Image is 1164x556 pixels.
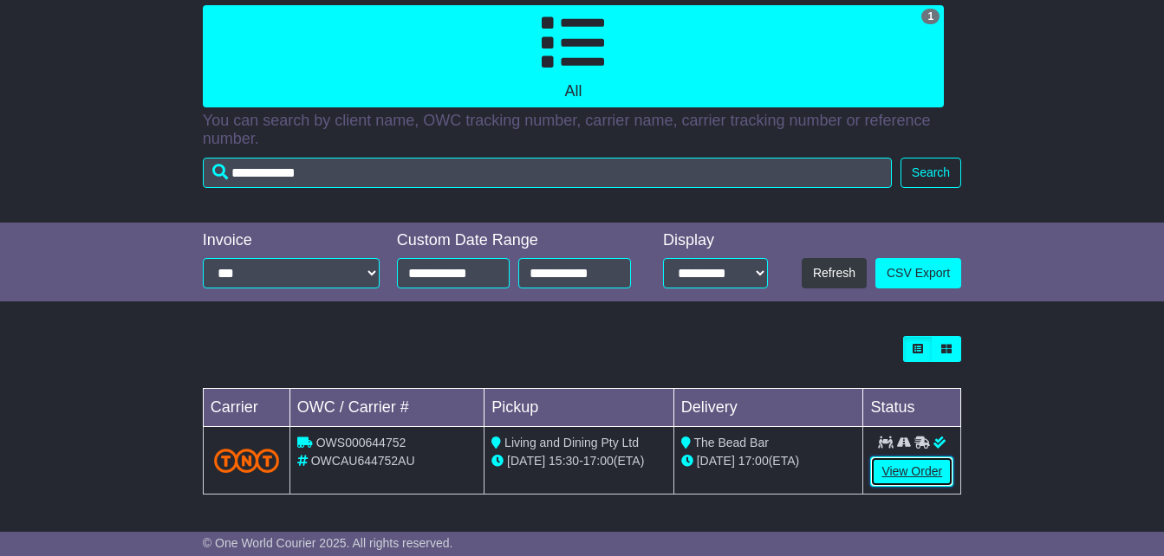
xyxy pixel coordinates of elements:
div: Custom Date Range [397,231,638,250]
td: Delivery [673,389,863,427]
span: 17:00 [583,454,614,468]
div: Invoice [203,231,380,250]
div: Display [663,231,768,250]
span: [DATE] [507,454,545,468]
p: You can search by client name, OWC tracking number, carrier name, carrier tracking number or refe... [203,112,961,149]
td: Status [863,389,961,427]
button: Refresh [802,258,867,288]
span: 15:30 [549,454,579,468]
span: OWS000644752 [316,436,406,449]
span: Living and Dining Pty Ltd [504,436,639,449]
span: [DATE] [697,454,735,468]
div: (ETA) [681,452,856,470]
span: OWCAU644752AU [311,454,415,468]
td: Carrier [203,389,289,427]
img: TNT_Domestic.png [214,449,279,472]
a: CSV Export [875,258,961,288]
a: View Order [870,456,953,487]
span: 1 [921,9,940,24]
span: © One World Courier 2025. All rights reserved. [203,536,453,550]
button: Search [901,158,961,188]
td: OWC / Carrier # [289,389,484,427]
div: - (ETA) [491,452,667,470]
a: 1 All [203,5,944,107]
span: 17:00 [738,454,769,468]
span: The Bead Bar [693,436,768,449]
td: Pickup [484,389,674,427]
